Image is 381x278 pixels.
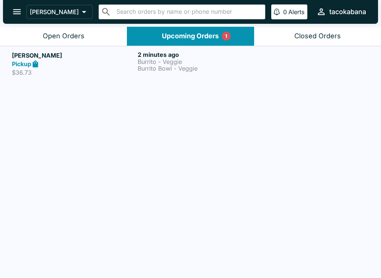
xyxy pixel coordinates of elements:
p: Alerts [288,8,304,16]
div: Open Orders [43,32,84,41]
button: tacokabana [313,4,369,20]
div: Upcoming Orders [162,32,219,41]
p: 0 [283,8,287,16]
strong: Pickup [12,60,31,68]
p: Burrito - Veggie [138,58,260,65]
button: [PERSON_NAME] [26,5,93,19]
input: Search orders by name or phone number [114,7,262,17]
h6: 2 minutes ago [138,51,260,58]
p: [PERSON_NAME] [30,8,79,16]
p: Burrito Bowl - Veggie [138,65,260,72]
p: 1 [225,32,227,40]
h5: [PERSON_NAME] [12,51,135,60]
p: $36.73 [12,69,135,76]
button: open drawer [7,2,26,21]
div: Closed Orders [294,32,341,41]
div: tacokabana [329,7,366,16]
